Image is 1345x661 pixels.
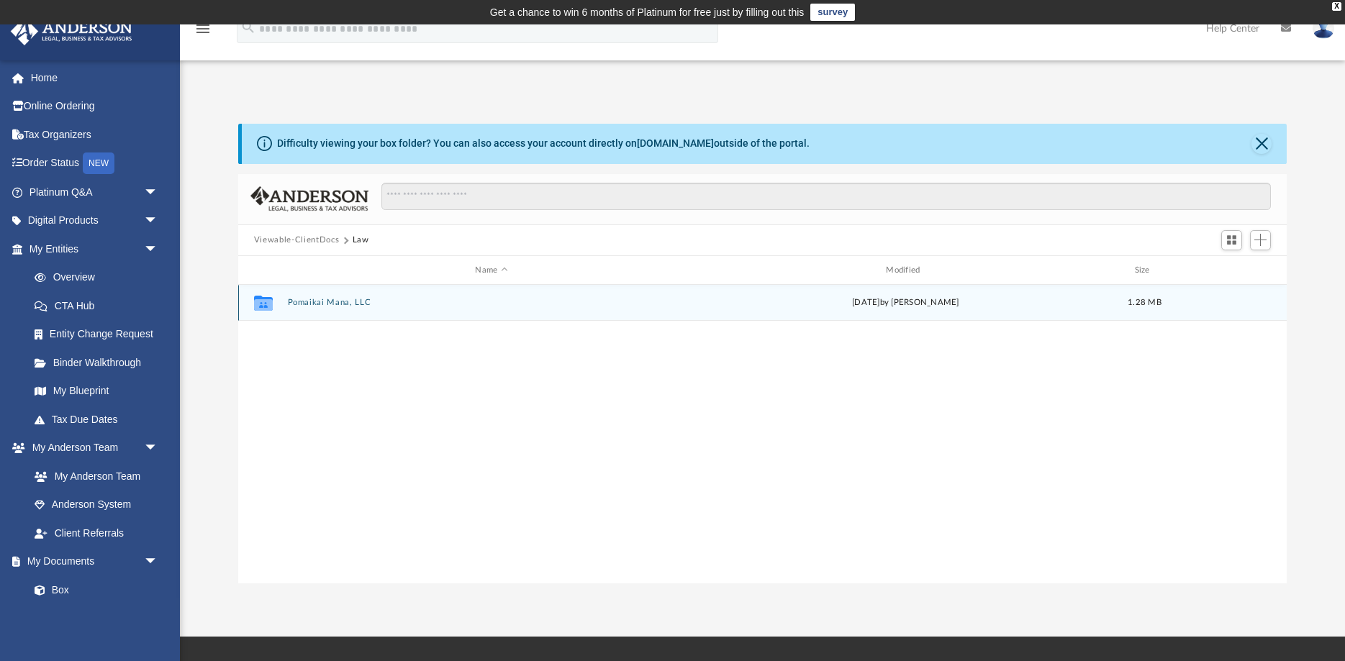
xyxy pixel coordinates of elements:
[20,320,180,349] a: Entity Change Request
[10,547,173,576] a: My Documentsarrow_drop_down
[10,92,180,121] a: Online Ordering
[144,234,173,264] span: arrow_drop_down
[144,434,173,463] span: arrow_drop_down
[701,264,1109,277] div: Modified
[83,152,114,174] div: NEW
[10,206,180,235] a: Digital Productsarrow_drop_down
[240,19,256,35] i: search
[353,234,369,247] button: Law
[254,234,339,247] button: Viewable-ClientDocs
[245,264,281,277] div: id
[702,297,1110,310] div: [DATE] by [PERSON_NAME]
[238,285,1287,583] div: grid
[20,491,173,519] a: Anderson System
[194,20,212,37] i: menu
[20,348,180,377] a: Binder Walkthrough
[144,547,173,577] span: arrow_drop_down
[10,234,180,263] a: My Entitiesarrow_drop_down
[1332,2,1341,11] div: close
[1251,134,1272,154] button: Close
[10,434,173,462] a: My Anderson Teamarrow_drop_down
[144,206,173,236] span: arrow_drop_down
[10,149,180,178] a: Order StatusNEW
[810,4,855,21] a: survey
[10,178,180,206] a: Platinum Q&Aarrow_drop_down
[20,462,166,491] a: My Anderson Team
[1115,264,1173,277] div: Size
[20,519,173,547] a: Client Referrals
[286,264,694,277] div: Name
[1250,230,1272,250] button: Add
[1221,230,1243,250] button: Switch to Grid View
[277,136,810,151] div: Difficulty viewing your box folder? You can also access your account directly on outside of the p...
[20,604,173,633] a: Meeting Minutes
[637,137,714,149] a: [DOMAIN_NAME]
[20,291,180,320] a: CTA Hub
[20,377,173,406] a: My Blueprint
[194,27,212,37] a: menu
[1179,264,1280,277] div: id
[20,263,180,292] a: Overview
[381,183,1271,210] input: Search files and folders
[20,575,166,604] a: Box
[1128,299,1161,307] span: 1.28 MB
[6,17,137,45] img: Anderson Advisors Platinum Portal
[10,63,180,92] a: Home
[10,120,180,149] a: Tax Organizers
[1313,18,1334,39] img: User Pic
[287,298,695,308] button: Pomaikai Mana, LLC
[144,178,173,207] span: arrow_drop_down
[490,4,805,21] div: Get a chance to win 6 months of Platinum for free just by filling out this
[20,405,180,434] a: Tax Due Dates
